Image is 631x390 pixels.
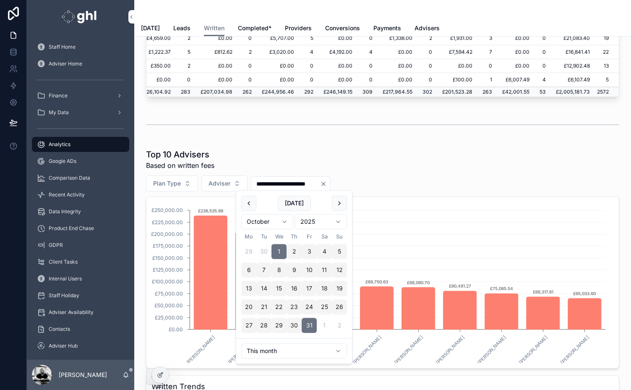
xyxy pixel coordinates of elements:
[151,207,183,213] tspan: £250,000.00
[407,280,430,285] text: £88,090.70
[373,21,401,37] a: Payments
[49,326,70,332] span: Contacts
[417,45,437,59] td: 0
[437,59,477,73] td: £0.00
[153,267,183,273] tspan: £125,000.00
[325,21,360,37] a: Conversions
[417,31,437,45] td: 2
[318,59,357,73] td: £0.00
[302,263,317,278] button: Friday, 10 October 2025, selected
[318,45,357,59] td: £4,192.00
[49,208,81,215] span: Data Integrity
[238,21,271,37] a: Completed*
[285,24,312,32] span: Providers
[535,87,551,97] td: 53
[271,233,287,241] th: Wednesday
[256,244,271,259] button: Tuesday, 30 September 2025
[573,291,596,296] text: £65,033.60
[352,334,383,365] text: [PERSON_NAME]
[415,21,440,37] a: Advisers
[257,45,299,59] td: £3,020.00
[437,87,477,97] td: £201,523.28
[62,10,99,24] img: App logo
[32,338,129,353] a: Adviser Hub
[357,31,378,45] td: 0
[173,21,190,37] a: Leads
[201,175,248,191] button: Select Button
[196,31,237,45] td: £0.00
[595,87,619,97] td: 2572
[198,208,223,213] text: £238,535.99
[271,281,287,296] button: Wednesday, 15 October 2025, selected
[169,326,183,332] tspan: £0.00
[237,87,257,97] td: 262
[151,231,183,237] tspan: £200,000.00
[32,271,129,286] a: Internal Users
[302,244,317,259] button: Friday, 3 October 2025, selected
[136,87,176,97] td: £226,104.92
[32,187,129,202] a: Recent Activity
[241,233,256,241] th: Monday
[535,73,551,87] td: 4
[49,275,82,282] span: Internal Users
[209,179,230,188] span: Adviser
[32,254,129,270] a: Client Tasks
[299,45,318,59] td: 4
[299,73,318,87] td: 0
[271,244,287,259] button: Wednesday, 1 October 2025, selected
[365,279,388,284] text: £89,750.63
[302,233,317,241] th: Friday
[317,281,332,296] button: Saturday, 18 October 2025, selected
[204,24,224,32] span: Written
[393,334,424,365] text: [PERSON_NAME]
[153,243,183,249] tspan: £175,000.00
[477,45,497,59] td: 7
[32,322,129,337] a: Contacts
[332,300,347,315] button: Sunday, 26 October 2025, selected
[176,31,196,45] td: 2
[302,300,317,315] button: Friday, 24 October 2025, selected
[32,238,129,253] a: GDPR
[595,59,619,73] td: 13
[256,300,271,315] button: Tuesday, 21 October 2025, selected
[154,302,183,309] tspan: £50,000.00
[59,371,107,379] p: [PERSON_NAME]
[204,21,224,37] a: Written
[595,45,619,59] td: 22
[49,175,90,181] span: Comparison Data
[49,343,78,349] span: Adviser Hub
[551,59,595,73] td: £12,902.48
[155,291,183,297] tspan: £75,000.00
[32,137,129,152] a: Analytics
[32,56,129,71] a: Adviser Home
[257,73,299,87] td: £0.00
[518,334,549,365] text: [PERSON_NAME]
[256,233,271,241] th: Tuesday
[136,45,176,59] td: £1,222.37
[151,202,614,363] div: chart
[357,59,378,73] td: 0
[332,244,347,259] button: Sunday, 5 October 2025, selected
[152,219,183,225] tspan: £225,000.00
[32,39,129,55] a: Staff Home
[49,259,78,265] span: Client Tasks
[176,73,196,87] td: 0
[141,21,160,37] a: [DATE]
[32,154,129,169] a: Google ADs
[32,105,129,120] a: My Data
[533,289,553,294] text: £68,317.81
[176,45,196,59] td: 5
[27,34,134,360] div: scrollable content
[415,24,440,32] span: Advisers
[378,59,417,73] td: £0.00
[476,334,507,365] text: [PERSON_NAME]
[378,87,417,97] td: £217,964.55
[317,263,332,278] button: Saturday, 11 October 2025, selected
[256,318,271,333] button: Tuesday, 28 October 2025, selected
[287,263,302,278] button: Thursday, 9 October 2025, selected
[357,87,378,97] td: 309
[287,281,302,296] button: Thursday, 16 October 2025, selected
[535,59,551,73] td: 0
[299,31,318,45] td: 5
[318,73,357,87] td: £0.00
